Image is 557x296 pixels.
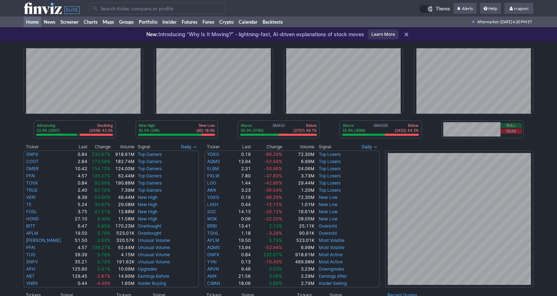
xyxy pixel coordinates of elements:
[283,251,315,258] td: 918.61M
[207,187,216,193] a: AWX
[269,238,282,243] span: 5.79%
[138,144,150,150] span: Signal
[264,245,282,250] span: -52.94%
[283,187,315,194] td: 1.20M
[283,266,315,273] td: 3.23M
[68,158,88,165] td: 2.64
[264,216,282,221] span: -22.55%
[319,252,343,257] a: Most Active
[230,244,251,251] td: 13.94
[319,202,338,207] a: New Low
[260,16,285,27] a: Backtests
[26,216,39,221] a: HOND
[362,143,372,151] span: Daily
[230,223,251,230] td: 13.41
[68,244,88,251] td: 4.57
[138,252,170,257] a: Unusual Volume
[24,143,68,151] th: Ticker
[111,165,135,172] td: 124.00M
[94,195,111,200] span: 53.66%
[360,143,380,151] button: Signals interval
[138,209,157,214] a: New High
[179,16,200,27] a: Futures
[68,230,88,237] td: 19.50
[92,245,111,250] span: 139.27%
[68,258,88,266] td: 35.21
[89,128,113,133] p: (2406) 43.3%
[94,187,111,193] span: 62.16%
[68,215,88,223] td: 27.10
[117,16,136,27] a: Groups
[68,201,88,208] td: 5.24
[230,158,251,165] td: 13.94
[264,173,282,178] span: -47.83%
[395,128,419,133] p: (2452) 44.2%
[111,215,135,223] td: 11.58M
[68,187,88,194] td: 2.40
[319,238,345,243] a: Most Volatile
[138,166,162,171] a: Top Gainers
[26,273,35,279] a: ABT
[230,151,251,158] td: 0.19
[26,159,39,164] a: COOT
[111,273,135,280] td: 14.90M
[207,238,219,243] a: APLM
[138,238,170,243] a: Unusual Volume
[111,223,135,230] td: 170.23M
[207,252,219,257] a: GNPX
[111,258,135,266] td: 191.62K
[92,159,111,164] span: 173.58%
[269,223,282,229] span: 2.13%
[283,244,315,251] td: 6.99M
[26,152,38,157] a: GNPX
[283,143,315,151] th: Volume
[68,251,88,258] td: 39.39
[207,195,219,200] a: YDKG
[111,158,135,165] td: 182.74M
[138,281,166,286] a: Insider Buying
[283,165,315,172] td: 24.06M
[97,266,111,272] span: 2.41%
[283,273,315,280] td: 2.29M
[264,159,282,164] span: -52.94%
[395,123,419,128] p: Below
[264,195,282,200] span: -86.29%
[436,5,450,13] span: Theme
[111,172,135,180] td: 62.44M
[111,251,135,258] td: 4.15M
[205,143,230,151] th: Ticker
[230,201,251,208] td: 0.44
[207,281,220,286] a: CWAN
[88,143,111,151] th: Change
[283,237,315,244] td: 523.01K
[97,216,111,221] span: 8.49%
[92,166,111,171] span: 154.15%
[207,223,217,229] a: BRBI
[68,266,88,273] td: 125.60
[230,280,251,287] td: 18.06
[269,281,282,286] span: 0.89%
[146,31,364,38] p: Introducing “Why Is It Moving?” - lightning-fast, AI-driven explanations of stock moves
[138,173,162,178] a: Top Gainers
[241,128,264,133] p: 50.3% (2785)
[319,195,338,200] a: New Low
[68,143,88,151] th: Last
[293,128,317,133] p: (2757) 49.7%
[207,166,219,171] a: ELBM
[138,195,157,200] a: New High
[200,16,217,27] a: Forex
[26,209,37,214] a: FOSL
[89,3,225,14] input: Search
[319,173,341,178] a: Top Losers
[207,173,219,178] a: PXLW
[283,180,315,187] td: 29.44M
[138,230,161,236] a: Overbought
[319,223,337,229] a: Oversold
[319,266,344,272] a: Downgrades
[68,280,88,287] td: 0.44
[37,128,60,133] p: 52.8% (2937)
[263,252,282,257] span: 232.67%
[26,281,38,286] a: VNRX
[97,238,111,243] span: 0.69%
[160,16,179,27] a: Insider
